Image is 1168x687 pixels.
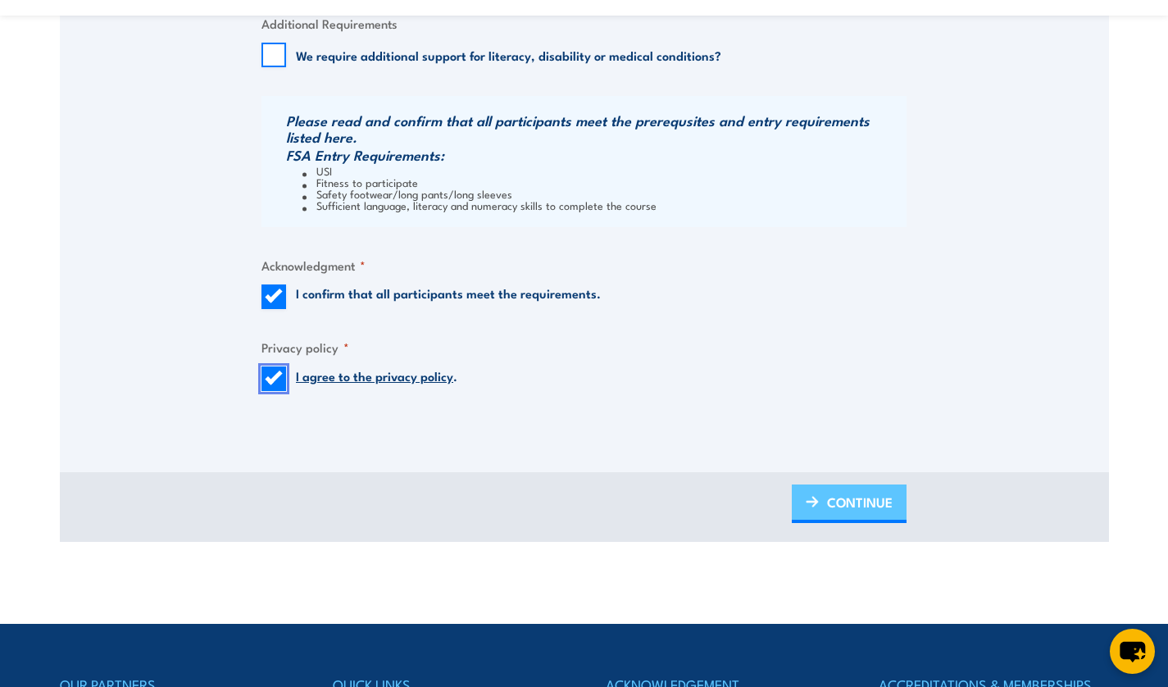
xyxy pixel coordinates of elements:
[296,47,721,63] label: We require additional support for literacy, disability or medical conditions?
[302,199,902,211] li: Sufficient language, literacy and numeracy skills to complete the course
[827,480,893,524] span: CONTINUE
[296,366,457,391] label: .
[302,188,902,199] li: Safety footwear/long pants/long sleeves
[261,338,349,357] legend: Privacy policy
[792,485,907,523] a: CONTINUE
[296,284,601,309] label: I confirm that all participants meet the requirements.
[296,366,453,384] a: I agree to the privacy policy
[286,147,902,163] h3: FSA Entry Requirements:
[302,176,902,188] li: Fitness to participate
[261,256,366,275] legend: Acknowledgment
[261,14,398,33] legend: Additional Requirements
[1110,629,1155,674] button: chat-button
[286,112,902,145] h3: Please read and confirm that all participants meet the prerequsites and entry requirements listed...
[302,165,902,176] li: USI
